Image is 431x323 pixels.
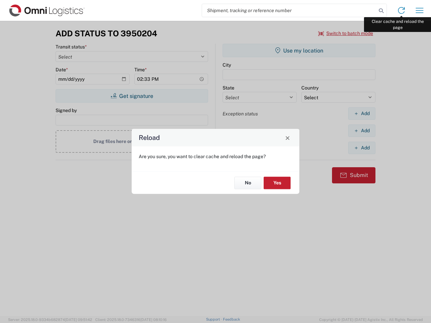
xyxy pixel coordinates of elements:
p: Are you sure, you want to clear cache and reload the page? [139,153,292,159]
h4: Reload [139,133,160,143]
button: Yes [264,177,291,189]
input: Shipment, tracking or reference number [202,4,376,17]
button: No [234,177,261,189]
button: Close [283,133,292,142]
